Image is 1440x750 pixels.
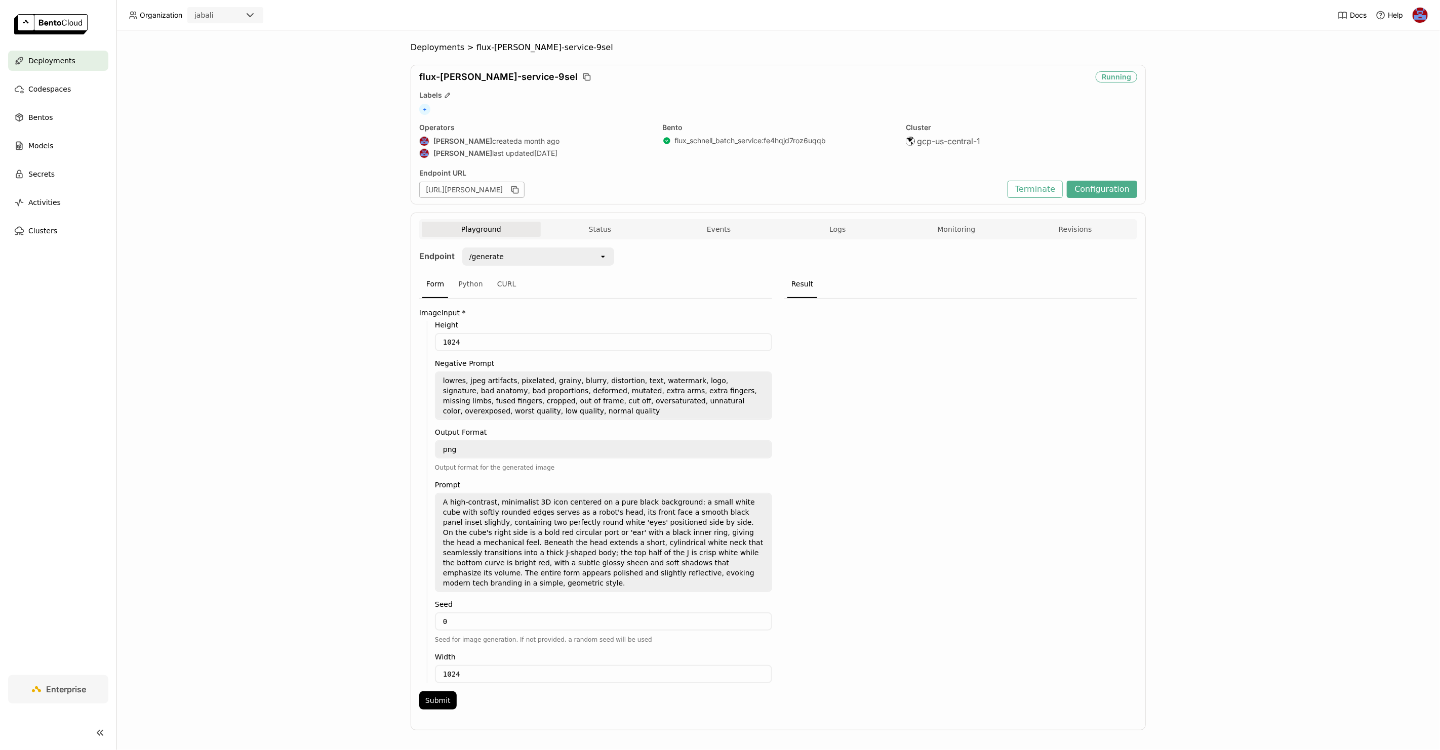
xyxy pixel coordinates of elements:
a: Deployments [8,51,108,71]
button: Terminate [1008,181,1063,198]
strong: [PERSON_NAME] [433,137,492,146]
span: Deployments [28,55,75,67]
span: Codespaces [28,83,71,95]
div: CURL [493,271,521,298]
label: ImageInput * [419,309,772,317]
img: Jhonatan Oliveira [420,149,429,158]
textarea: lowres, jpeg artifacts, pixelated, grainy, blurry, distortion, text, watermark, logo, signature, ... [436,372,771,419]
button: Playground [422,222,541,237]
div: Form [422,271,448,298]
button: Revisions [1016,222,1135,237]
input: Selected jabali. [215,11,216,21]
label: Negative Prompt [435,359,772,367]
span: flux-[PERSON_NAME]-service-9sel [476,43,613,53]
span: + [419,104,430,115]
label: Seed [435,600,772,608]
a: Clusters [8,221,108,241]
span: Enterprise [47,684,87,694]
label: Height [435,321,772,329]
button: Monitoring [897,222,1016,237]
div: Endpoint URL [419,169,1003,178]
button: Events [659,222,778,237]
textarea: png [436,441,771,457]
div: Cluster [906,123,1137,132]
span: > [464,43,476,53]
a: Secrets [8,164,108,184]
textarea: A high-contrast, minimalist 3D icon centered on a pure black background: a small white cube with ... [436,494,771,591]
img: Jhonatan Oliveira [1413,8,1428,23]
button: Submit [419,691,457,710]
div: Bento [663,123,894,132]
span: Organization [140,11,182,20]
div: Labels [419,91,1137,100]
img: Jhonatan Oliveira [420,137,429,146]
button: Status [541,222,660,237]
a: Codespaces [8,79,108,99]
div: Python [454,271,487,298]
label: Prompt [435,481,772,489]
div: Output format for the generated image [435,463,772,473]
button: Configuration [1067,181,1137,198]
a: Models [8,136,108,156]
div: jabali [194,10,214,20]
div: Running [1096,71,1137,82]
div: created [419,136,651,146]
a: Docs [1338,10,1367,20]
span: Logs [829,225,846,234]
span: Models [28,140,53,152]
span: Clusters [28,225,57,237]
div: Result [787,271,817,298]
a: Enterprise [8,675,108,703]
label: Width [435,653,772,661]
span: Docs [1350,11,1367,20]
span: a month ago [518,137,559,146]
span: gcp-us-central-1 [917,136,980,146]
span: Bentos [28,111,53,123]
strong: Endpoint [419,251,455,261]
span: Help [1388,11,1403,20]
input: Selected /generate. [505,252,506,262]
span: Deployments [411,43,464,53]
div: /generate [469,252,504,262]
span: flux-[PERSON_NAME]-service-9sel [419,71,578,82]
a: Bentos [8,107,108,128]
a: flux_schnell_batch_service:fe4hqjd7roz6uqqb [675,136,826,145]
span: [DATE] [534,149,557,158]
div: Help [1376,10,1403,20]
span: Secrets [28,168,55,180]
nav: Breadcrumbs navigation [411,43,1146,53]
a: Activities [8,192,108,213]
div: last updated [419,148,651,158]
svg: open [599,253,607,261]
strong: [PERSON_NAME] [433,149,492,158]
div: [URL][PERSON_NAME] [419,182,525,198]
label: Output Format [435,428,772,436]
div: Seed for image generation. If not provided, a random seed will be used [435,635,772,645]
span: Activities [28,196,61,209]
img: logo [14,14,88,34]
div: Operators [419,123,651,132]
